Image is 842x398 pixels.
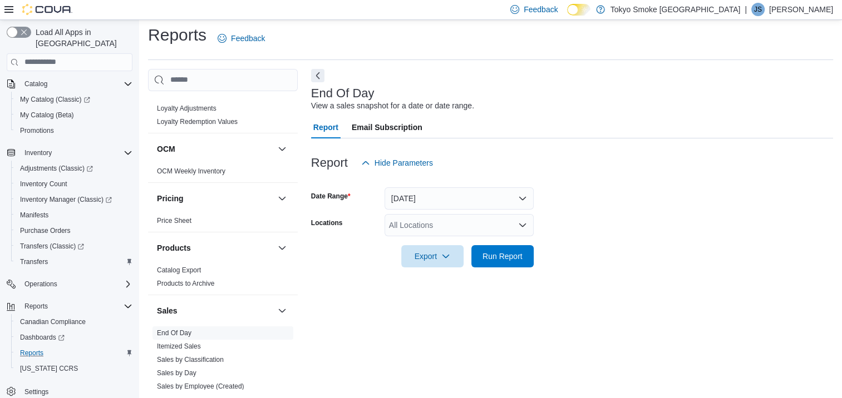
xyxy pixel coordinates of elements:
span: Washington CCRS [16,362,132,375]
a: Loyalty Adjustments [157,105,216,112]
span: Export [408,245,457,267]
a: Transfers (Classic) [16,240,88,253]
a: My Catalog (Classic) [16,93,95,106]
span: My Catalog (Classic) [20,95,90,104]
button: Inventory Count [11,176,137,192]
button: Catalog [2,76,137,92]
a: Sales by Employee (Created) [157,382,244,390]
span: Promotions [20,126,54,135]
a: OCM Weekly Inventory [157,167,225,175]
span: Itemized Sales [157,342,201,351]
span: Inventory Manager (Classic) [16,193,132,206]
span: [US_STATE] CCRS [20,364,78,373]
span: Operations [20,277,132,291]
div: Loyalty [148,102,298,133]
span: Loyalty Redemption Values [157,117,238,126]
a: Loyalty Redemption Values [157,118,238,126]
span: Adjustments (Classic) [20,164,93,173]
button: OCM [275,142,289,156]
a: My Catalog (Classic) [11,92,137,107]
div: View a sales snapshot for a date or date range. [311,100,474,112]
span: JS [754,3,762,16]
span: Transfers (Classic) [16,240,132,253]
button: Products [157,242,273,253]
div: Jason Sawka [751,3,765,16]
span: Run Report [482,251,523,262]
button: Purchase Orders [11,223,137,238]
span: Sales by Classification [157,355,224,364]
button: Reports [2,298,137,314]
button: Operations [2,276,137,292]
button: Transfers [11,254,137,270]
a: Manifests [16,208,53,222]
button: [US_STATE] CCRS [11,361,137,376]
span: Dashboards [16,331,132,344]
button: Run Report [471,245,534,267]
div: OCM [148,165,298,182]
button: Sales [275,304,289,317]
h3: Report [311,156,348,170]
span: My Catalog (Classic) [16,93,132,106]
h3: Pricing [157,193,183,204]
a: Sales by Day [157,369,196,377]
span: My Catalog (Beta) [16,108,132,122]
span: Reports [24,302,48,311]
button: Products [275,241,289,255]
span: Canadian Compliance [16,315,132,329]
span: Reports [20,349,43,357]
a: Canadian Compliance [16,315,90,329]
span: Purchase Orders [20,226,71,235]
a: Reports [16,346,48,360]
button: Open list of options [518,221,527,230]
span: Transfers [20,257,48,266]
label: Date Range [311,192,351,201]
button: Manifests [11,207,137,223]
a: Transfers (Classic) [11,238,137,254]
a: End Of Day [157,329,191,337]
span: Hide Parameters [375,157,433,168]
label: Locations [311,218,343,227]
a: Adjustments (Classic) [16,162,97,175]
h3: Sales [157,305,178,316]
span: Load All Apps in [GEOGRAPHIC_DATA] [31,27,132,49]
a: Inventory Manager (Classic) [11,192,137,207]
span: Settings [24,387,48,396]
a: Dashboards [11,330,137,345]
a: Promotions [16,124,58,137]
a: Price Sheet [157,217,191,225]
button: Canadian Compliance [11,314,137,330]
span: Transfers [16,255,132,268]
span: Inventory Count [20,180,67,188]
span: Feedback [231,33,265,44]
span: My Catalog (Beta) [20,111,74,120]
button: Export [401,245,464,267]
span: Inventory [20,146,132,160]
span: End Of Day [157,329,191,337]
p: | [745,3,747,16]
span: Reports [20,300,132,313]
span: Promotions [16,124,132,137]
span: Settings [20,384,132,398]
span: Loyalty Adjustments [157,104,216,113]
span: Report [313,116,338,138]
span: Feedback [524,4,558,15]
button: Pricing [157,193,273,204]
button: [DATE] [385,187,534,210]
input: Dark Mode [567,4,590,16]
a: My Catalog (Beta) [16,108,78,122]
span: Sales by Employee (Created) [157,382,244,391]
span: Email Subscription [352,116,422,138]
span: Inventory [24,148,52,157]
span: Canadian Compliance [20,317,86,326]
button: Operations [20,277,62,291]
a: Purchase Orders [16,224,75,237]
div: Pricing [148,214,298,232]
div: Products [148,263,298,295]
img: Cova [22,4,72,15]
a: Feedback [213,27,269,49]
a: Transfers [16,255,52,268]
button: Inventory [20,146,56,160]
button: Pricing [275,192,289,205]
button: Next [311,69,324,82]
